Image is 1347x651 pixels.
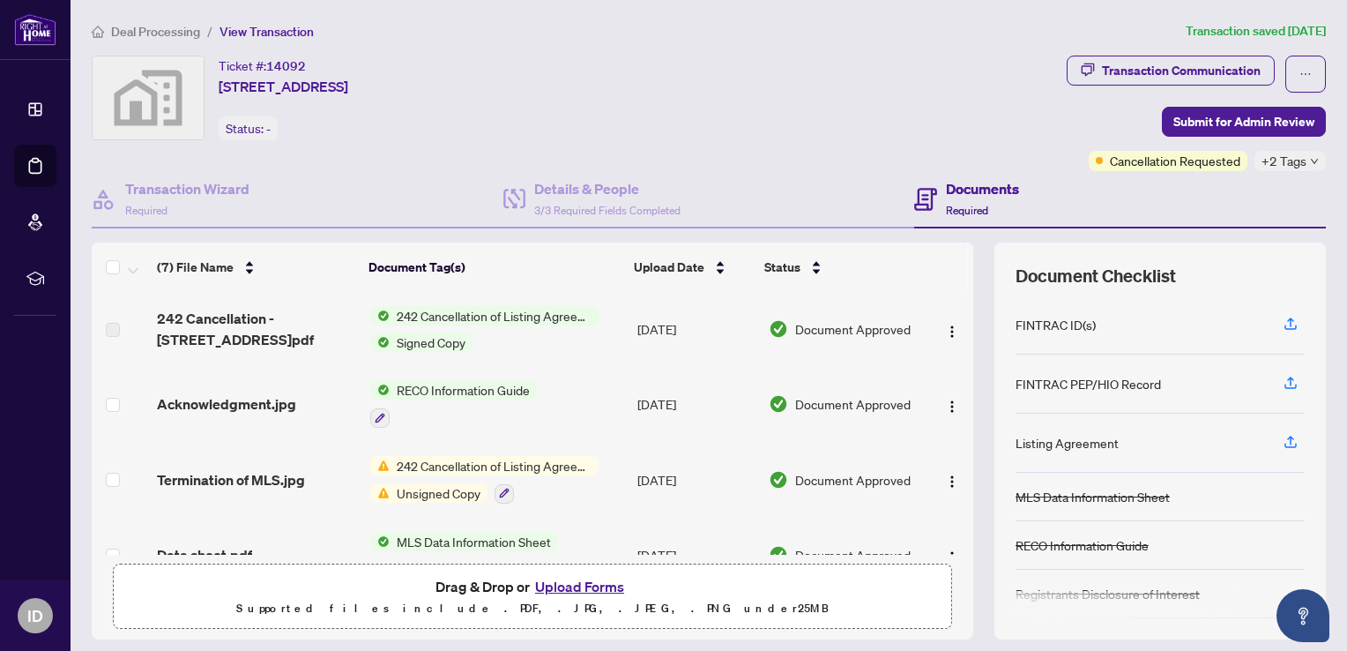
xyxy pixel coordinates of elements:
img: svg%3e [93,56,204,139]
img: Status Icon [370,333,390,352]
button: Status Icon242 Cancellation of Listing Agreement - Authority to Offer for SaleStatus IconSigned Copy [370,306,599,352]
td: [DATE] [630,366,763,442]
div: FINTRAC ID(s) [1016,315,1096,334]
img: Document Status [769,319,788,339]
img: Status Icon [370,380,390,400]
span: Document Approved [795,470,911,490]
span: Upload Date [634,258,704,277]
h4: Details & People [534,178,681,199]
span: Termination of MLS.jpg [157,469,305,490]
span: 3/3 Required Fields Completed [534,204,681,217]
span: +2 Tags [1261,151,1306,171]
p: Supported files include .PDF, .JPG, .JPEG, .PNG under 25 MB [124,598,941,619]
span: Document Approved [795,319,911,339]
span: Document Approved [795,394,911,414]
span: (7) File Name [157,258,234,277]
button: Open asap [1276,589,1329,642]
img: Status Icon [370,532,390,551]
span: home [92,26,104,38]
span: Acknowledgment.jpg [157,393,296,415]
div: RECO Information Guide [1016,535,1149,555]
div: Transaction Communication [1102,56,1261,85]
td: [DATE] [630,442,763,518]
span: Cancellation Requested [1110,151,1240,170]
div: Registrants Disclosure of Interest [1016,584,1200,603]
div: FINTRAC PEP/HIO Record [1016,374,1161,393]
img: Logo [945,475,959,489]
button: Logo [938,390,966,418]
span: Status [764,258,800,277]
img: Status Icon [370,306,390,325]
div: Listing Agreement [1016,433,1119,453]
span: Drag & Drop orUpload FormsSupported files include .PDF, .JPG, .JPEG, .PNG under25MB [114,565,951,630]
span: [STREET_ADDRESS] [219,76,348,97]
img: Logo [945,550,959,565]
span: Submit for Admin Review [1173,108,1314,136]
span: 242 Cancellation of Listing Agreement - Authority to Offer for Sale [390,456,599,475]
th: (7) File Name [150,243,361,292]
article: Transaction saved [DATE] [1186,21,1326,41]
span: Document Checklist [1016,264,1176,288]
img: Status Icon [370,483,390,503]
div: Ticket #: [219,56,306,76]
span: Required [946,204,988,217]
h4: Documents [946,178,1019,199]
img: Document Status [769,545,788,565]
button: Submit for Admin Review [1162,107,1326,137]
span: ID [27,603,43,628]
button: Status IconRECO Information Guide [370,380,537,428]
th: Document Tag(s) [361,243,627,292]
button: Logo [938,541,966,569]
span: View Transaction [220,24,314,40]
div: Status: [219,116,278,140]
span: Deal Processing [111,24,200,40]
span: ellipsis [1299,68,1312,80]
span: RECO Information Guide [390,380,537,400]
button: Logo [938,315,966,343]
img: Logo [945,400,959,414]
span: 14092 [266,58,306,74]
img: Document Status [769,470,788,490]
th: Upload Date [627,243,758,292]
span: Document Approved [795,545,911,565]
th: Status [757,243,921,292]
span: down [1310,157,1319,166]
button: Status IconMLS Data Information Sheet [370,532,558,580]
li: / [207,21,212,41]
span: MLS Data Information Sheet [390,532,558,551]
h4: Transaction Wizard [125,178,249,199]
td: [DATE] [630,518,763,594]
span: Required [125,204,167,217]
span: Data sheet.pdf [157,544,252,565]
span: Unsigned Copy [390,483,487,503]
span: - [266,121,271,137]
div: MLS Data Information Sheet [1016,487,1170,506]
span: Drag & Drop or [435,575,629,598]
button: Transaction Communication [1067,56,1275,86]
td: [DATE] [630,292,763,366]
button: Upload Forms [530,575,629,598]
img: Logo [945,325,959,339]
span: 242 Cancellation of Listing Agreement - Authority to Offer for Sale [390,306,599,325]
span: 242 Cancellation - [STREET_ADDRESS]pdf [157,308,356,350]
img: Document Status [769,394,788,414]
button: Status Icon242 Cancellation of Listing Agreement - Authority to Offer for SaleStatus IconUnsigned... [370,456,599,504]
img: Status Icon [370,456,390,475]
button: Logo [938,466,966,494]
span: Signed Copy [390,333,473,352]
img: logo [14,13,56,46]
